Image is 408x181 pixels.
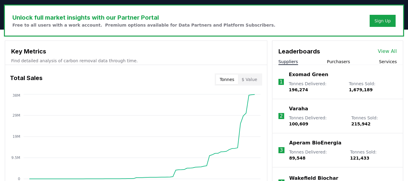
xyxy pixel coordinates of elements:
[289,139,342,147] a: Aperam BioEnergia
[289,87,308,92] span: 196,274
[18,177,20,181] tspan: 0
[278,59,298,65] button: Suppliers
[289,149,344,161] p: Tonnes Delivered :
[12,134,20,139] tspan: 19M
[11,156,20,160] tspan: 9.5M
[350,156,369,160] span: 121,433
[289,121,308,126] span: 100,609
[12,22,275,28] p: Free to all users with a work account. Premium options available for Data Partners and Platform S...
[12,93,20,98] tspan: 38M
[289,105,308,112] a: Varaha
[12,13,275,22] h3: Unlock full market insights with our Partner Portal
[327,59,350,65] button: Purchasers
[12,113,20,118] tspan: 29M
[10,73,43,86] h3: Total Sales
[289,156,306,160] span: 89,548
[11,58,261,64] p: Find detailed analysis of carbon removal data through time.
[370,15,396,27] button: Sign Up
[379,59,397,65] button: Services
[349,87,373,92] span: 1,679,189
[378,48,397,55] a: View All
[289,115,345,127] p: Tonnes Delivered :
[238,75,261,84] button: $ Value
[216,75,238,84] button: Tonnes
[280,147,283,154] p: 3
[280,78,283,86] p: 1
[289,71,328,78] a: Exomad Green
[278,47,320,56] h3: Leaderboards
[350,149,397,161] p: Tonnes Sold :
[280,112,283,120] p: 2
[11,47,261,56] h3: Key Metrics
[374,18,391,24] a: Sign Up
[289,81,343,93] p: Tonnes Delivered :
[349,81,397,93] p: Tonnes Sold :
[351,115,397,127] p: Tonnes Sold :
[351,121,371,126] span: 215,942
